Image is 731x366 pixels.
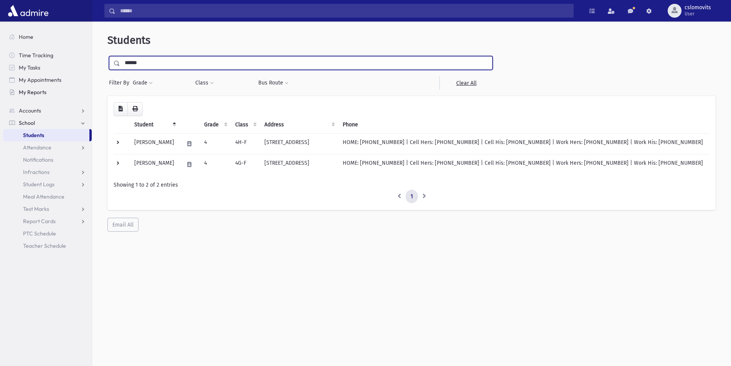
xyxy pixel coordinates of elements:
[23,169,50,176] span: Infractions
[19,107,41,114] span: Accounts
[3,86,92,98] a: My Reports
[200,116,230,134] th: Grade: activate to sort column ascending
[114,102,128,116] button: CSV
[3,129,89,141] a: Students
[3,31,92,43] a: Home
[3,203,92,215] a: Test Marks
[685,5,711,11] span: cslomovits
[23,193,64,200] span: Meal Attendance
[23,205,49,212] span: Test Marks
[132,76,153,90] button: Grade
[19,52,53,59] span: Time Tracking
[130,154,179,175] td: [PERSON_NAME]
[19,64,40,71] span: My Tasks
[116,4,573,18] input: Search
[3,74,92,86] a: My Appointments
[3,49,92,61] a: Time Tracking
[685,11,711,17] span: User
[3,154,92,166] a: Notifications
[258,76,289,90] button: Bus Route
[3,215,92,227] a: Report Cards
[23,132,44,139] span: Students
[195,76,214,90] button: Class
[3,117,92,129] a: School
[260,133,338,154] td: [STREET_ADDRESS]
[23,144,51,151] span: Attendance
[130,133,179,154] td: [PERSON_NAME]
[19,89,46,96] span: My Reports
[19,119,35,126] span: School
[231,133,260,154] td: 4H-F
[338,133,710,154] td: HOME: [PHONE_NUMBER] | Cell Hers: [PHONE_NUMBER] | Cell His: [PHONE_NUMBER] | Work Hers: [PHONE_N...
[406,190,418,204] a: 1
[114,181,710,189] div: Showing 1 to 2 of 2 entries
[130,116,179,134] th: Student: activate to sort column descending
[3,178,92,190] a: Student Logs
[23,156,53,163] span: Notifications
[439,76,493,90] a: Clear All
[23,181,54,188] span: Student Logs
[19,76,61,83] span: My Appointments
[3,104,92,117] a: Accounts
[338,154,710,175] td: HOME: [PHONE_NUMBER] | Cell Hers: [PHONE_NUMBER] | Cell His: [PHONE_NUMBER] | Work Hers: [PHONE_N...
[231,116,260,134] th: Class: activate to sort column ascending
[3,190,92,203] a: Meal Attendance
[3,227,92,240] a: PTC Schedule
[23,230,56,237] span: PTC Schedule
[260,154,338,175] td: [STREET_ADDRESS]
[3,166,92,178] a: Infractions
[109,79,132,87] span: Filter By
[3,240,92,252] a: Teacher Schedule
[3,61,92,74] a: My Tasks
[200,133,230,154] td: 4
[127,102,143,116] button: Print
[200,154,230,175] td: 4
[6,3,50,18] img: AdmirePro
[338,116,710,134] th: Phone
[107,34,150,46] span: Students
[3,141,92,154] a: Attendance
[19,33,33,40] span: Home
[260,116,338,134] th: Address: activate to sort column ascending
[107,218,139,232] button: Email All
[23,242,66,249] span: Teacher Schedule
[231,154,260,175] td: 4G-F
[23,218,56,225] span: Report Cards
